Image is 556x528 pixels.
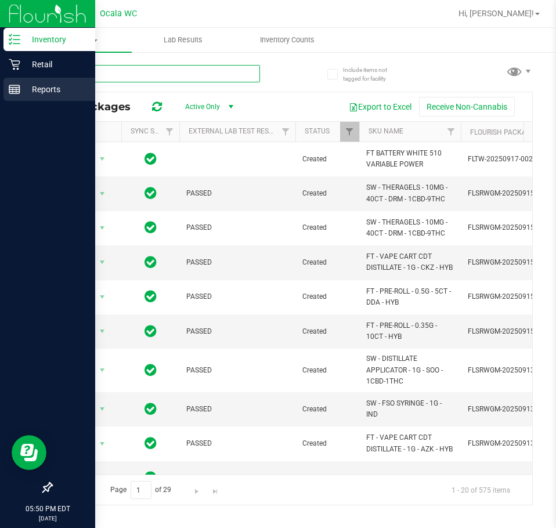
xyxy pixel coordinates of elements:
span: PASSED [186,222,288,233]
span: In Sync [145,288,157,305]
span: Inventory Counts [244,35,330,45]
span: Created [302,472,352,483]
p: Inventory [20,32,90,46]
span: FT - PRE-ROLL - 0.35G - 10CT - HYB [366,320,454,342]
span: SW - DISTILLATE APPLICATOR - 1G - SOO - 1CBD-1THC [366,353,454,387]
span: select [95,401,110,417]
a: SKU Name [369,127,403,135]
span: PASSED [186,257,288,268]
span: FT BATTERY WHITE 510 VARIABLE POWER [366,148,454,170]
a: Filter [442,122,461,142]
span: Lab Results [148,35,218,45]
a: External Lab Test Result [189,127,280,135]
span: In Sync [145,185,157,201]
span: Created [302,438,352,449]
span: select [95,436,110,452]
a: Filter [276,122,295,142]
p: Retail [20,57,90,71]
span: select [95,151,110,167]
a: Inventory Counts [235,28,339,52]
span: 1 - 20 of 575 items [442,481,519,498]
span: Ocala WC [100,9,137,19]
a: Status [305,127,330,135]
span: PASSED [186,438,288,449]
a: Filter [340,122,359,142]
a: Flourish Package ID [470,128,543,136]
inline-svg: Inventory [9,34,20,45]
span: In Sync [145,151,157,167]
span: Include items not tagged for facility [343,66,401,83]
span: Page of 29 [100,481,181,499]
span: Created [302,154,352,165]
span: select [95,186,110,202]
span: FT - VAPE CART CDT DISTILLATE - 1G - AZK - HYB [366,432,454,454]
span: select [95,323,110,339]
p: Reports [20,82,90,96]
a: Sync Status [131,127,175,135]
p: [DATE] [5,514,90,523]
span: select [95,289,110,305]
span: In Sync [145,401,157,417]
input: 1 [131,481,151,499]
span: In Sync [145,254,157,270]
span: Created [302,257,352,268]
span: PASSED [186,472,288,483]
button: Export to Excel [341,97,419,117]
span: PASSED [186,365,288,376]
span: select [95,362,110,378]
span: PASSED [186,188,288,199]
span: In Sync [145,469,157,486]
a: Go to the last page [207,481,223,497]
button: Receive Non-Cannabis [419,97,515,117]
span: All Packages [60,100,142,113]
span: FT - VAPE CART CDT DISTILLATE - 1G - CKZ - HYB [366,251,454,273]
span: SW - FSO SYRINGE - 1G - IND [366,398,454,420]
span: PASSED [186,404,288,415]
span: Created [302,188,352,199]
inline-svg: Reports [9,84,20,95]
a: Go to the next page [189,481,205,497]
span: SW - THERAGELS - 10MG - 40CT - DRM - 1CBD-9THC [366,217,454,239]
span: FT - PRE-ROLL - 0.5G - 5CT - DDA - HYB [366,286,454,308]
span: Created [302,404,352,415]
span: In Sync [145,323,157,339]
a: Filter [160,122,179,142]
span: Created [302,291,352,302]
span: PASSED [186,291,288,302]
span: Hi, [PERSON_NAME]! [458,9,534,18]
a: Lab Results [132,28,236,52]
span: PASSED [186,326,288,337]
span: In Sync [145,435,157,451]
span: select [95,470,110,486]
span: FT - KIEF - 1G - JCW - HYB [366,472,454,483]
span: SW - THERAGELS - 10MG - 40CT - DRM - 1CBD-9THC [366,182,454,204]
span: Created [302,222,352,233]
inline-svg: Retail [9,59,20,70]
p: 05:50 PM EDT [5,504,90,514]
span: Created [302,365,352,376]
span: In Sync [145,219,157,236]
input: Search Package ID, Item Name, SKU, Lot or Part Number... [51,65,260,82]
span: select [95,254,110,270]
span: Created [302,326,352,337]
span: select [95,220,110,236]
span: In Sync [145,362,157,378]
iframe: Resource center [12,435,46,470]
